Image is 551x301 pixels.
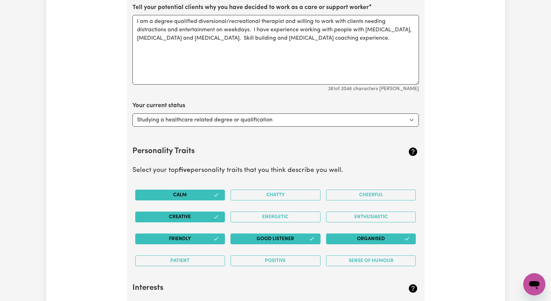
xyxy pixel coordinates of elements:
button: Cheerful [326,190,416,200]
button: Enthusiastic [326,212,416,222]
button: Calm [135,190,225,200]
button: Chatty [230,190,321,200]
button: Energetic [230,212,321,222]
b: five [179,167,191,174]
textarea: I am a degree qualified diversional/recreational therapist and willing to work with clients needi... [132,15,419,85]
button: Good Listener [230,233,321,244]
button: Organised [326,233,416,244]
button: Friendly [135,233,225,244]
small: 261 of 2048 characters [PERSON_NAME] [328,86,419,92]
button: Sense of Humour [326,255,416,266]
button: Creative [135,212,225,222]
iframe: Button to launch messaging window [523,273,545,295]
label: Tell your potential clients why you have decided to work as a care or support worker [132,3,369,12]
button: Positive [230,255,321,266]
h2: Personality Traits [132,147,371,156]
label: Your current status [132,101,185,110]
p: Select your top personality traits that you think describe you well. [132,166,419,176]
h2: Interests [132,284,371,293]
button: Patient [135,255,225,266]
